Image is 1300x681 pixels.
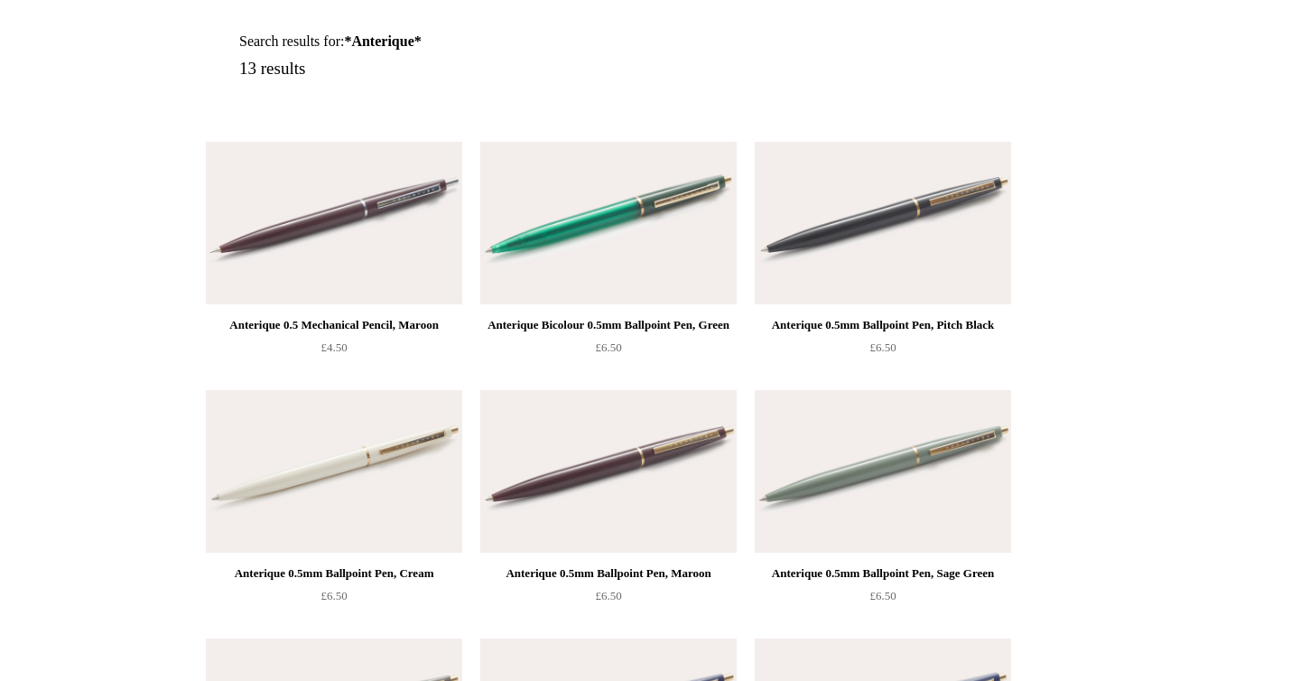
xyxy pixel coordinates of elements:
[206,390,462,553] img: Anterique 0.5mm Ballpoint Pen, Cream
[210,314,458,336] div: Anterique 0.5 Mechanical Pencil, Maroon
[755,390,1011,553] a: Anterique 0.5mm Ballpoint Pen, Sage Green Anterique 0.5mm Ballpoint Pen, Sage Green
[320,589,347,602] span: £6.50
[485,563,732,584] div: Anterique 0.5mm Ballpoint Pen, Maroon
[344,33,421,49] strong: *Anterique*
[755,142,1011,304] img: Anterique 0.5mm Ballpoint Pen, Pitch Black
[485,314,732,336] div: Anterique Bicolour 0.5mm Ballpoint Pen, Green
[755,142,1011,304] a: Anterique 0.5mm Ballpoint Pen, Pitch Black Anterique 0.5mm Ballpoint Pen, Pitch Black
[480,390,737,553] img: Anterique 0.5mm Ballpoint Pen, Maroon
[206,390,462,553] a: Anterique 0.5mm Ballpoint Pen, Cream Anterique 0.5mm Ballpoint Pen, Cream
[755,390,1011,553] img: Anterique 0.5mm Ballpoint Pen, Sage Green
[480,142,737,304] img: Anterique Bicolour 0.5mm Ballpoint Pen, Green
[480,563,737,637] a: Anterique 0.5mm Ballpoint Pen, Maroon £6.50
[206,563,462,637] a: Anterique 0.5mm Ballpoint Pen, Cream £6.50
[759,563,1007,584] div: Anterique 0.5mm Ballpoint Pen, Sage Green
[239,33,671,50] h1: Search results for:
[480,390,737,553] a: Anterique 0.5mm Ballpoint Pen, Maroon Anterique 0.5mm Ballpoint Pen, Maroon
[206,142,462,304] img: Anterique 0.5 Mechanical Pencil, Maroon
[480,142,737,304] a: Anterique Bicolour 0.5mm Ballpoint Pen, Green Anterique Bicolour 0.5mm Ballpoint Pen, Green
[755,563,1011,637] a: Anterique 0.5mm Ballpoint Pen, Sage Green £6.50
[595,589,621,602] span: £6.50
[869,589,896,602] span: £6.50
[320,340,347,354] span: £4.50
[239,59,671,79] h5: 13 results
[210,563,458,584] div: Anterique 0.5mm Ballpoint Pen, Cream
[206,142,462,304] a: Anterique 0.5 Mechanical Pencil, Maroon Anterique 0.5 Mechanical Pencil, Maroon
[206,314,462,388] a: Anterique 0.5 Mechanical Pencil, Maroon £4.50
[480,314,737,388] a: Anterique Bicolour 0.5mm Ballpoint Pen, Green £6.50
[759,314,1007,336] div: Anterique 0.5mm Ballpoint Pen, Pitch Black
[755,314,1011,388] a: Anterique 0.5mm Ballpoint Pen, Pitch Black £6.50
[869,340,896,354] span: £6.50
[595,340,621,354] span: £6.50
